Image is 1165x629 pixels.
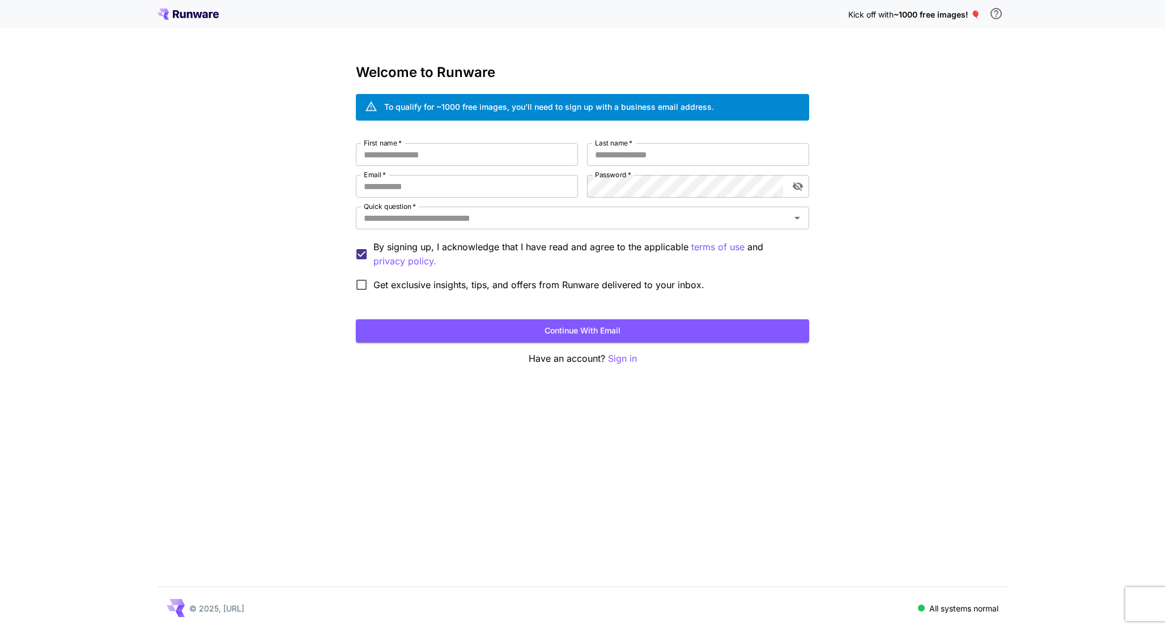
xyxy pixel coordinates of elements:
[364,138,402,148] label: First name
[356,352,809,366] p: Have an account?
[373,240,800,268] p: By signing up, I acknowledge that I have read and agree to the applicable and
[364,170,386,179] label: Email
[788,176,808,196] button: toggle password visibility
[356,319,809,343] button: Continue with email
[595,170,631,179] label: Password
[691,240,745,254] p: terms of use
[894,10,980,19] span: ~1000 free images! 🎈
[691,240,745,254] button: By signing up, I acknowledge that I have read and agree to the applicable and privacy policy.
[364,202,416,211] label: Quick question
[608,352,637,366] button: Sign in
[384,101,714,113] div: To qualify for ~1000 free images, you’ll need to sign up with a business email address.
[595,138,632,148] label: Last name
[373,278,704,292] span: Get exclusive insights, tips, and offers from Runware delivered to your inbox.
[929,602,998,614] p: All systems normal
[356,65,809,80] h3: Welcome to Runware
[373,254,436,268] p: privacy policy.
[985,2,1007,25] button: In order to qualify for free credit, you need to sign up with a business email address and click ...
[789,210,805,226] button: Open
[189,602,244,614] p: © 2025, [URL]
[373,254,436,268] button: By signing up, I acknowledge that I have read and agree to the applicable terms of use and
[848,10,894,19] span: Kick off with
